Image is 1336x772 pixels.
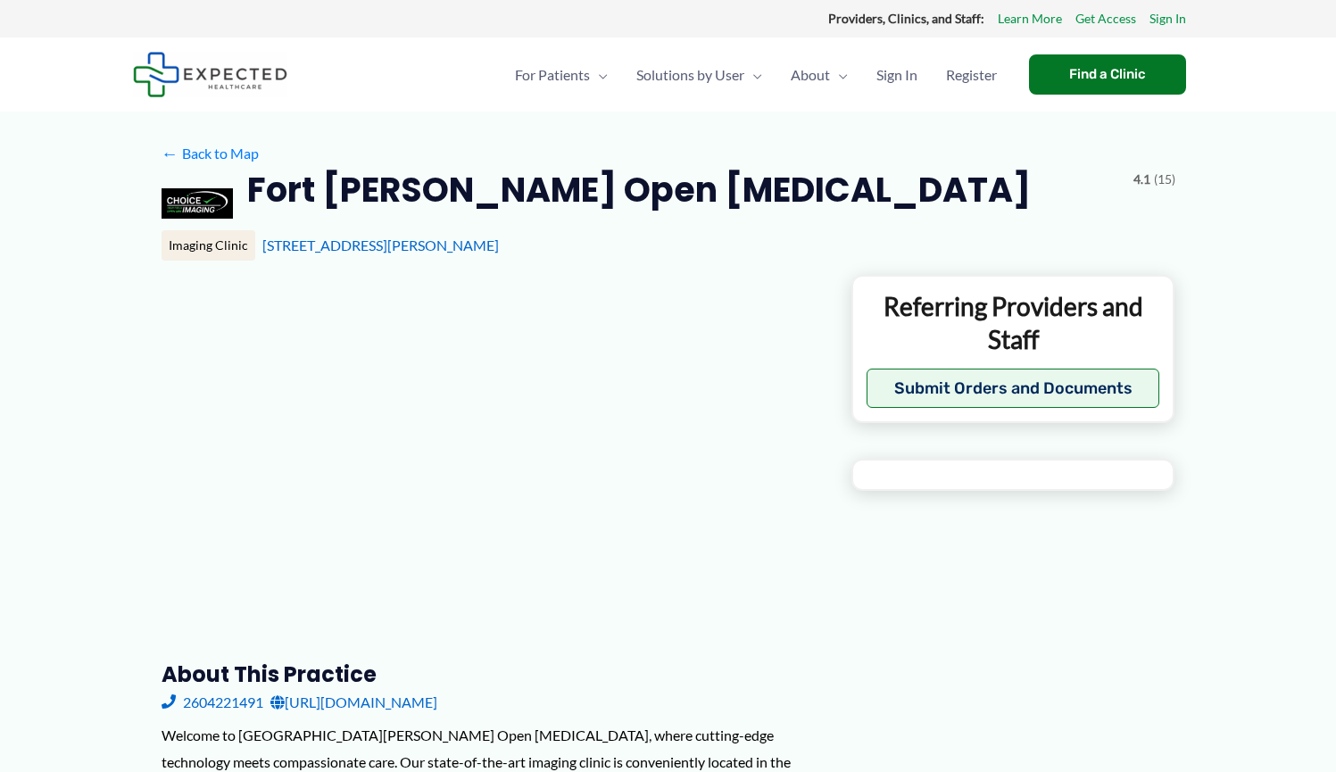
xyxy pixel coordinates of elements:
button: Submit Orders and Documents [867,369,1160,408]
a: AboutMenu Toggle [776,44,862,106]
nav: Primary Site Navigation [501,44,1011,106]
p: Referring Providers and Staff [867,290,1160,355]
span: Sign In [876,44,917,106]
a: Get Access [1075,7,1136,30]
strong: Providers, Clinics, and Staff: [828,11,984,26]
a: ←Back to Map [162,140,259,167]
div: Imaging Clinic [162,230,255,261]
span: ← [162,145,178,162]
a: 2604221491 [162,689,263,716]
a: For PatientsMenu Toggle [501,44,622,106]
a: Sign In [862,44,932,106]
a: [URL][DOMAIN_NAME] [270,689,437,716]
span: 4.1 [1133,168,1150,191]
span: Menu Toggle [590,44,608,106]
span: Menu Toggle [744,44,762,106]
a: Register [932,44,1011,106]
span: Solutions by User [636,44,744,106]
a: Sign In [1149,7,1186,30]
a: Find a Clinic [1029,54,1186,95]
span: (15) [1154,168,1175,191]
a: [STREET_ADDRESS][PERSON_NAME] [262,237,499,253]
span: About [791,44,830,106]
a: Learn More [998,7,1062,30]
span: Register [946,44,997,106]
span: For Patients [515,44,590,106]
h3: About this practice [162,660,823,688]
a: Solutions by UserMenu Toggle [622,44,776,106]
h2: Fort [PERSON_NAME] Open [MEDICAL_DATA] [247,168,1031,212]
span: Menu Toggle [830,44,848,106]
img: Expected Healthcare Logo - side, dark font, small [133,52,287,97]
